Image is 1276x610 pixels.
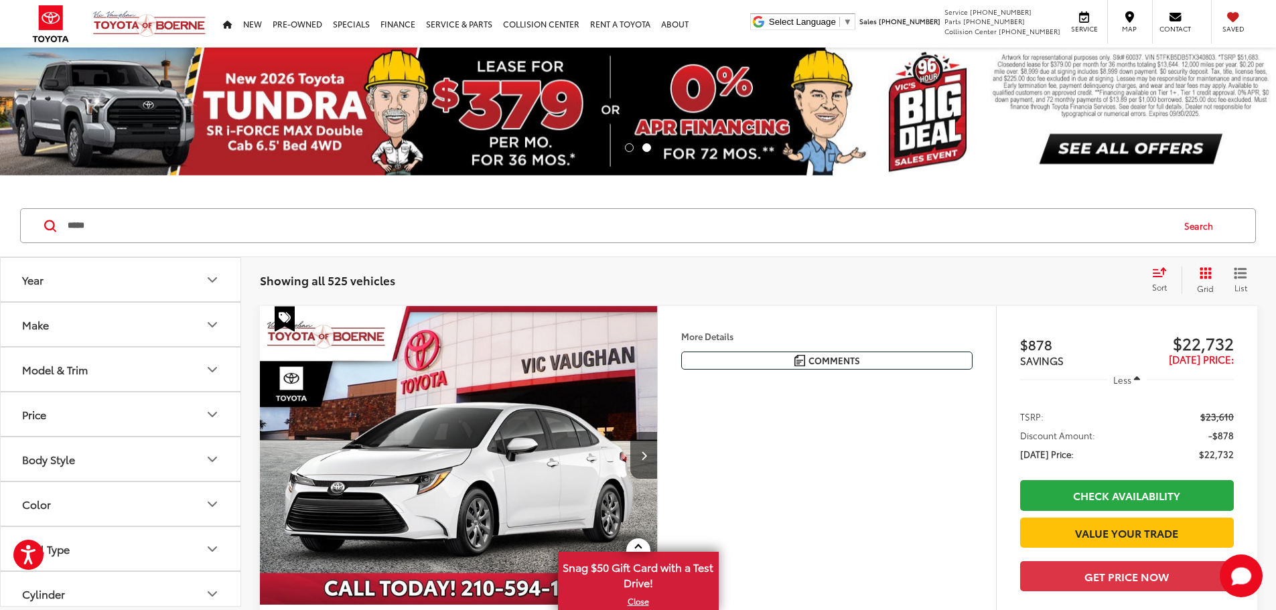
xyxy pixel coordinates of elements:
[1200,410,1234,423] span: $23,610
[769,17,852,27] a: Select Language​
[1069,24,1099,33] span: Service
[1127,333,1234,353] span: $22,732
[22,453,75,465] div: Body Style
[681,331,973,341] h4: More Details
[22,542,70,555] div: Fuel Type
[963,16,1025,26] span: [PHONE_NUMBER]
[204,541,220,557] div: Fuel Type
[1020,447,1074,461] span: [DATE] Price:
[275,306,295,331] span: Special
[22,498,51,510] div: Color
[1234,282,1247,293] span: List
[944,7,968,17] span: Service
[681,352,973,370] button: Comments
[1020,334,1127,354] span: $878
[204,317,220,333] div: Make
[1,437,242,481] button: Body StyleBody Style
[944,16,961,26] span: Parts
[259,306,658,605] a: 2025 Toyota Corolla LE2025 Toyota Corolla LE2025 Toyota Corolla LE2025 Toyota Corolla LE
[260,272,395,288] span: Showing all 525 vehicles
[808,354,860,367] span: Comments
[1145,266,1182,293] button: Select sort value
[559,553,717,594] span: Snag $50 Gift Card with a Test Drive!
[1172,209,1232,242] button: Search
[1115,24,1144,33] span: Map
[1152,281,1167,293] span: Sort
[92,10,206,37] img: Vic Vaughan Toyota of Boerne
[1,303,242,346] button: MakeMake
[769,17,836,27] span: Select Language
[1,482,242,526] button: ColorColor
[1182,266,1224,293] button: Grid View
[1159,24,1191,33] span: Contact
[1020,480,1234,510] a: Check Availability
[630,432,657,479] button: Next image
[1020,429,1095,442] span: Discount Amount:
[1020,561,1234,591] button: Get Price Now
[1224,266,1257,293] button: List View
[204,362,220,378] div: Model & Trim
[999,26,1060,36] span: [PHONE_NUMBER]
[970,7,1032,17] span: [PHONE_NUMBER]
[204,451,220,467] div: Body Style
[22,408,46,421] div: Price
[1,392,242,436] button: PricePrice
[1,258,242,301] button: YearYear
[1199,447,1234,461] span: $22,732
[1218,24,1248,33] span: Saved
[204,586,220,602] div: Cylinder
[1208,429,1234,442] span: -$878
[1020,518,1234,548] a: Value Your Trade
[22,273,44,286] div: Year
[22,587,65,600] div: Cylinder
[204,406,220,423] div: Price
[794,355,805,366] img: Comments
[944,26,997,36] span: Collision Center
[1113,374,1131,386] span: Less
[1169,352,1234,366] span: [DATE] Price:
[1,348,242,391] button: Model & TrimModel & Trim
[1107,368,1147,392] button: Less
[259,306,658,605] div: 2025 Toyota Corolla LE 0
[1,527,242,570] button: Fuel TypeFuel Type
[1197,283,1214,294] span: Grid
[22,318,49,331] div: Make
[859,16,877,26] span: Sales
[259,306,658,605] img: 2025 Toyota Corolla LE
[843,17,852,27] span: ▼
[1020,353,1064,368] span: SAVINGS
[879,16,940,26] span: [PHONE_NUMBER]
[22,363,88,376] div: Model & Trim
[1020,410,1044,423] span: TSRP:
[204,496,220,512] div: Color
[204,272,220,288] div: Year
[1220,554,1263,597] svg: Start Chat
[66,210,1172,242] input: Search by Make, Model, or Keyword
[1220,554,1263,597] button: Toggle Chat Window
